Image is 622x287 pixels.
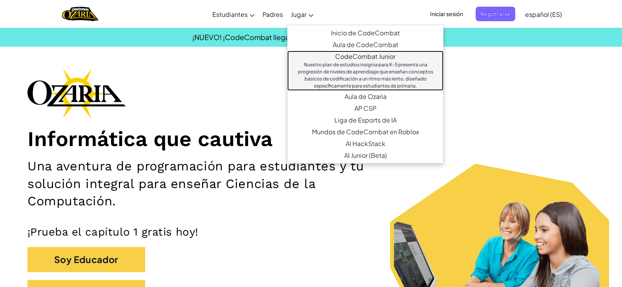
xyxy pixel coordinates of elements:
img: Home [62,6,98,22]
span: español (ES) [525,10,562,18]
span: ¡NUEVO! ¡CodeCombat llega a [GEOGRAPHIC_DATA]! [192,33,372,42]
img: Ozaria branding logo [27,68,126,119]
a: Padres [259,4,287,25]
a: Mundos de CodeCombat en RobloxEste MMORPG enseña a programar en Lua y proporciona una plataforma ... [287,126,443,138]
a: AI Junior (Beta)Introduce AI generativo multimodal en una plataforma simple e intuitiva diseñada ... [287,150,443,161]
span: Jugar [291,10,306,18]
span: Estudiantes [212,10,248,18]
h1: Informática que cautiva [27,126,595,152]
button: Registrarse [476,7,515,21]
a: AI HackStackLa primera herramienta de IA generativa específicamente creada para los nuevos en IA ... [287,138,443,150]
button: Iniciar sesión [425,7,468,21]
a: Liga de Esports de IAUna plataforma de esports de codificación competitiva épica que fomenta la p... [287,114,443,126]
h2: Una aventura de programación para estudiantes y tu solución integral para enseñar Ciencias de la ... [27,157,407,209]
a: Aula de CodeCombat [287,39,443,51]
a: Ozaria by CodeCombat logo [62,6,98,22]
a: Jugar [287,4,317,25]
a: español (ES) [521,4,566,25]
a: Inicio de CodeCombatCon acceso a los 530 niveles y características exclusivas como mascotas, obje... [287,27,443,39]
a: CodeCombat JuniorNuestro plan de estudios insignia para K-5 presenta una progresión de niveles de... [287,51,443,91]
a: Estudiantes [208,4,259,25]
a: Aula de OzariaUna narrativa encantadora de aventura de codificación que establece los fundamentos... [287,91,443,102]
div: Nuestro plan de estudios insignia para K-5 presenta una progresión de niveles de aprendizaje que ... [295,61,436,90]
button: Soy Educador [27,247,145,272]
p: ¡Prueba el capítulo 1 gratis hoy! [27,225,595,239]
a: AP CSPRespaldado por la Junta Universitaria, nuestro plan de estudios AP CSP ofrece herramientas ... [287,102,443,114]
